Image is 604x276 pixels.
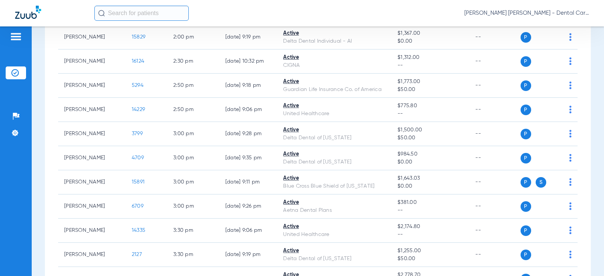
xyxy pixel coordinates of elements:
td: [DATE] 9:26 PM [219,194,277,219]
td: 2:30 PM [167,49,219,74]
img: group-dot-blue.svg [569,178,572,186]
div: Active [283,126,385,134]
span: 15829 [132,34,145,40]
img: hamburger-icon [10,32,22,41]
td: [DATE] 9:11 PM [219,170,277,194]
td: -- [469,122,520,146]
span: 4709 [132,155,144,160]
td: -- [469,98,520,122]
td: [PERSON_NAME] [58,170,126,194]
td: -- [469,49,520,74]
span: $381.00 [398,199,463,207]
span: $1,312.00 [398,54,463,62]
span: P [521,80,531,91]
div: Blue Cross Blue Shield of [US_STATE] [283,182,385,190]
td: [PERSON_NAME] [58,122,126,146]
span: $984.50 [398,150,463,158]
div: Delta Dental Individual - AI [283,37,385,45]
img: group-dot-blue.svg [569,33,572,41]
img: group-dot-blue.svg [569,57,572,65]
td: [DATE] 9:06 PM [219,219,277,243]
img: group-dot-blue.svg [569,154,572,162]
div: Active [283,223,385,231]
span: 15891 [132,179,145,185]
img: group-dot-blue.svg [569,227,572,234]
td: 3:30 PM [167,219,219,243]
div: Active [283,29,385,37]
td: 2:00 PM [167,25,219,49]
td: -- [469,170,520,194]
div: United Healthcare [283,231,385,239]
span: P [521,177,531,188]
td: 3:00 PM [167,146,219,170]
td: [DATE] 9:18 PM [219,74,277,98]
td: -- [469,25,520,49]
span: P [521,105,531,115]
span: $775.80 [398,102,463,110]
span: $50.00 [398,134,463,142]
div: Active [283,102,385,110]
span: [PERSON_NAME] [PERSON_NAME] - Dental Care of [PERSON_NAME] [464,9,589,17]
td: [PERSON_NAME] [58,25,126,49]
span: -- [398,110,463,118]
td: [DATE] 9:28 PM [219,122,277,146]
img: group-dot-blue.svg [569,251,572,258]
td: -- [469,74,520,98]
span: $1,500.00 [398,126,463,134]
td: [DATE] 9:19 PM [219,25,277,49]
div: Guardian Life Insurance Co. of America [283,86,385,94]
span: P [521,32,531,43]
span: 2127 [132,252,142,257]
span: $1,643.03 [398,174,463,182]
td: -- [469,243,520,267]
span: P [521,56,531,67]
span: P [521,250,531,260]
span: $0.00 [398,37,463,45]
td: -- [469,146,520,170]
div: Active [283,174,385,182]
span: P [521,129,531,139]
span: $50.00 [398,255,463,263]
span: $1,367.00 [398,29,463,37]
img: group-dot-blue.svg [569,106,572,113]
span: 5294 [132,83,143,88]
div: Delta Dental of [US_STATE] [283,134,385,142]
td: 2:50 PM [167,98,219,122]
td: [PERSON_NAME] [58,74,126,98]
div: Active [283,78,385,86]
span: -- [398,62,463,69]
span: $0.00 [398,182,463,190]
span: $0.00 [398,158,463,166]
span: P [521,225,531,236]
td: 3:00 PM [167,170,219,194]
img: group-dot-blue.svg [569,202,572,210]
img: Search Icon [98,10,105,17]
td: [PERSON_NAME] [58,98,126,122]
td: [DATE] 9:19 PM [219,243,277,267]
div: Aetna Dental Plans [283,207,385,214]
span: $1,773.00 [398,78,463,86]
span: 14335 [132,228,145,233]
span: P [521,201,531,212]
td: -- [469,194,520,219]
span: $2,174.80 [398,223,463,231]
span: P [521,153,531,163]
td: 3:00 PM [167,194,219,219]
div: Active [283,199,385,207]
span: 14229 [132,107,145,112]
img: group-dot-blue.svg [569,130,572,137]
td: [PERSON_NAME] [58,49,126,74]
div: Delta Dental of [US_STATE] [283,255,385,263]
span: 16124 [132,59,144,64]
div: CIGNA [283,62,385,69]
img: group-dot-blue.svg [569,82,572,89]
div: United Healthcare [283,110,385,118]
div: Active [283,150,385,158]
span: -- [398,231,463,239]
td: 3:00 PM [167,122,219,146]
input: Search for patients [94,6,189,21]
td: 2:50 PM [167,74,219,98]
td: [DATE] 9:06 PM [219,98,277,122]
span: $1,255.00 [398,247,463,255]
div: Active [283,54,385,62]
